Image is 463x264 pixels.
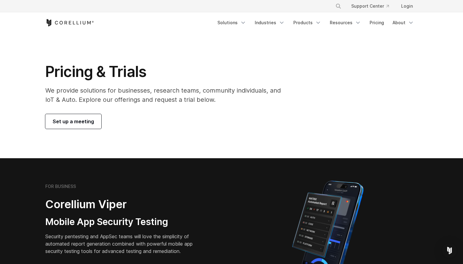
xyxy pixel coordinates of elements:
[45,216,202,228] h3: Mobile App Security Testing
[442,243,457,258] div: Open Intercom Messenger
[328,1,418,12] div: Navigation Menu
[214,17,418,28] div: Navigation Menu
[389,17,418,28] a: About
[45,184,76,189] h6: FOR BUSINESS
[396,1,418,12] a: Login
[45,63,289,81] h1: Pricing & Trials
[53,118,94,125] span: Set up a meeting
[45,19,94,26] a: Corellium Home
[45,197,202,211] h2: Corellium Viper
[214,17,250,28] a: Solutions
[45,233,202,255] p: Security pentesting and AppSec teams will love the simplicity of automated report generation comb...
[251,17,288,28] a: Industries
[290,17,325,28] a: Products
[45,114,101,129] a: Set up a meeting
[366,17,388,28] a: Pricing
[333,1,344,12] button: Search
[45,86,289,104] p: We provide solutions for businesses, research teams, community individuals, and IoT & Auto. Explo...
[326,17,365,28] a: Resources
[346,1,394,12] a: Support Center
